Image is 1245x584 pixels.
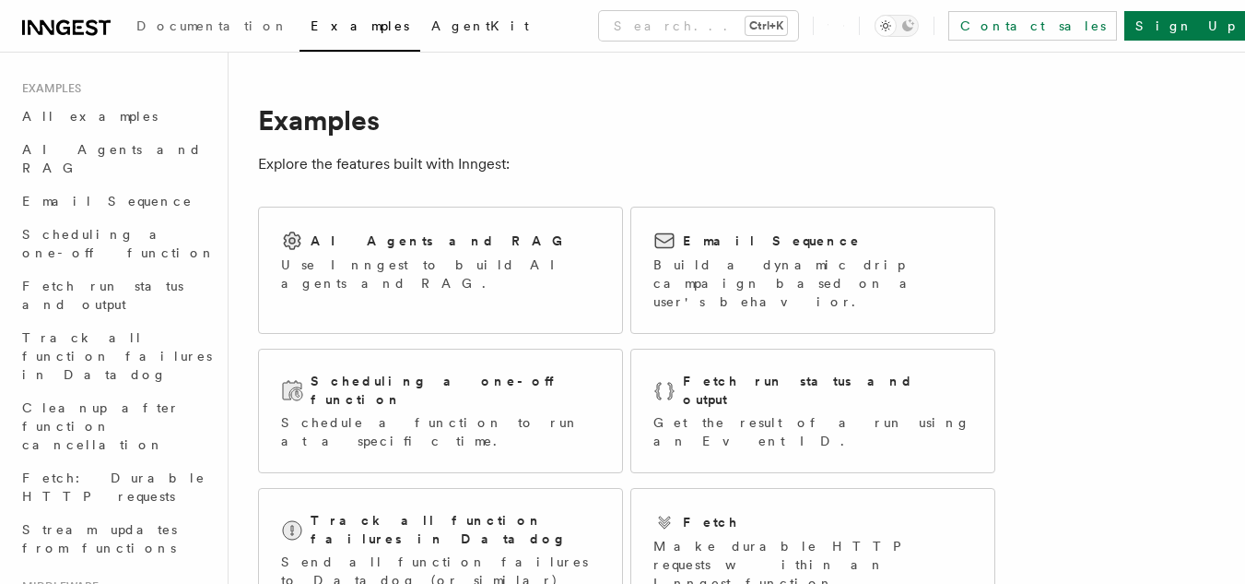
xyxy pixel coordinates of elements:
button: Search...Ctrl+K [599,11,798,41]
span: Documentation [136,18,288,33]
a: AI Agents and RAG [15,133,217,185]
a: Stream updates from functions [15,513,217,565]
h2: Scheduling a one-off function [311,372,600,409]
h1: Examples [258,103,995,137]
a: AI Agents and RAGUse Inngest to build AI agents and RAG. [258,207,623,334]
p: Use Inngest to build AI agents and RAG. [281,256,600,292]
p: Build a dynamic drip campaign based on a user's behavior. [653,256,972,311]
button: Toggle dark mode [875,15,919,37]
span: AI Agents and RAG [22,142,202,175]
span: Fetch: Durable HTTP requests [22,471,206,504]
a: Email Sequence [15,185,217,218]
h2: Email Sequence [683,232,861,250]
a: AgentKit [420,6,540,50]
a: Email SequenceBuild a dynamic drip campaign based on a user's behavior. [630,207,995,334]
a: Contact sales [948,11,1117,41]
a: Scheduling a one-off function [15,218,217,269]
span: Examples [311,18,409,33]
a: Scheduling a one-off functionSchedule a function to run at a specific time. [258,349,623,473]
span: Examples [15,81,81,96]
span: Fetch run status and output [22,279,183,312]
p: Explore the features built with Inngest: [258,151,995,177]
a: Fetch run status and output [15,269,217,321]
span: All examples [22,109,158,124]
a: Fetch run status and outputGet the result of a run using an Event ID. [630,349,995,473]
span: AgentKit [431,18,529,33]
span: Scheduling a one-off function [22,227,216,260]
a: All examples [15,100,217,133]
h2: Fetch run status and output [683,372,972,409]
p: Schedule a function to run at a specific time. [281,413,600,450]
p: Get the result of a run using an Event ID. [653,413,972,450]
h2: Track all function failures in Datadog [311,511,600,548]
kbd: Ctrl+K [746,17,787,35]
h2: Fetch [683,513,739,531]
span: Cleanup after function cancellation [22,400,180,452]
a: Track all function failures in Datadog [15,321,217,391]
a: Documentation [125,6,300,50]
a: Examples [300,6,420,52]
span: Stream updates from functions [22,522,177,555]
a: Cleanup after function cancellation [15,391,217,461]
a: Fetch: Durable HTTP requests [15,461,217,513]
span: Track all function failures in Datadog [22,330,212,382]
h2: AI Agents and RAG [311,232,572,250]
span: Email Sequence [22,194,193,209]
